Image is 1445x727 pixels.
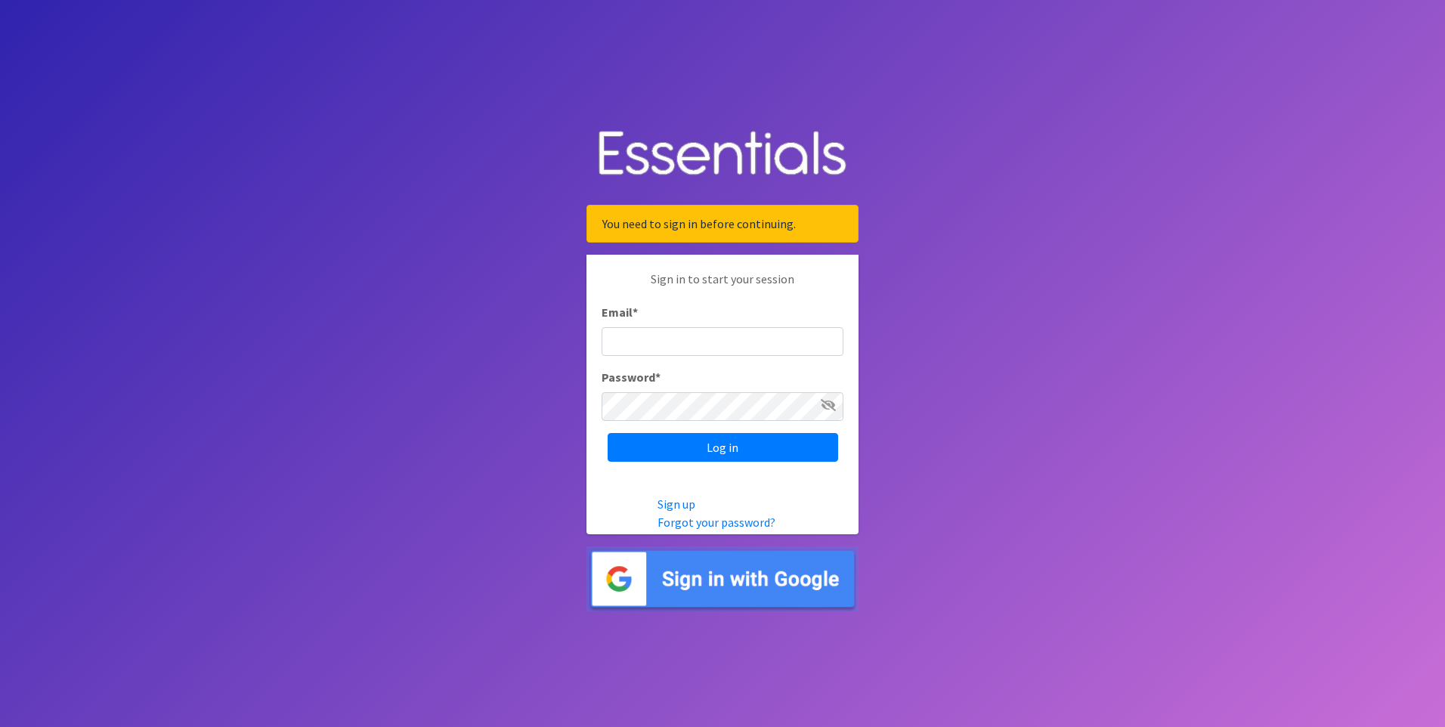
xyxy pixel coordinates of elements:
[602,368,661,386] label: Password
[602,303,638,321] label: Email
[586,546,859,612] img: Sign in with Google
[655,370,661,385] abbr: required
[586,205,859,243] div: You need to sign in before continuing.
[658,515,775,530] a: Forgot your password?
[586,116,859,193] img: Human Essentials
[658,497,695,512] a: Sign up
[608,433,838,462] input: Log in
[602,270,843,303] p: Sign in to start your session
[633,305,638,320] abbr: required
